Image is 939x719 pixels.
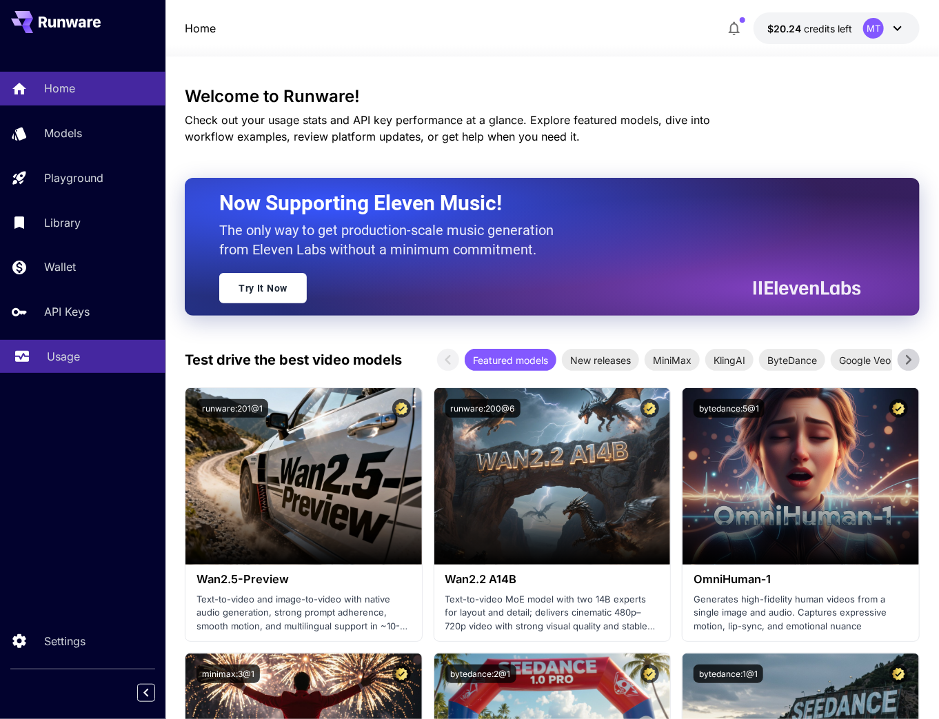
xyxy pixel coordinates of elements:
[392,399,411,418] button: Certified Model – Vetted for best performance and includes a commercial license.
[694,399,765,418] button: bytedance:5@1
[445,573,660,586] h3: Wan2.2 A14B
[705,353,754,367] span: KlingAI
[694,665,763,683] button: bytedance:1@1
[804,23,852,34] span: credits left
[434,388,671,565] img: alt
[392,665,411,683] button: Certified Model – Vetted for best performance and includes a commercial license.
[185,87,920,106] h3: Welcome to Runware!
[645,349,700,371] div: MiniMax
[445,665,516,683] button: bytedance:2@1
[196,573,411,586] h3: Wan2.5-Preview
[185,388,422,565] img: alt
[44,125,82,141] p: Models
[705,349,754,371] div: KlingAI
[863,18,884,39] div: MT
[196,593,411,634] p: Text-to-video and image-to-video with native audio generation, strong prompt adherence, smooth mo...
[759,353,825,367] span: ByteDance
[185,113,710,143] span: Check out your usage stats and API key performance at a glance. Explore featured models, dive int...
[196,665,260,683] button: minimax:3@1
[831,353,899,367] span: Google Veo
[640,665,659,683] button: Certified Model – Vetted for best performance and includes a commercial license.
[562,349,639,371] div: New releases
[694,593,908,634] p: Generates high-fidelity human videos from a single image and audio. Captures expressive motion, l...
[767,23,804,34] span: $20.24
[219,190,851,216] h2: Now Supporting Eleven Music!
[44,170,103,186] p: Playground
[645,353,700,367] span: MiniMax
[185,20,216,37] nav: breadcrumb
[219,273,307,303] a: Try It Now
[219,221,564,259] p: The only way to get production-scale music generation from Eleven Labs without a minimum commitment.
[640,399,659,418] button: Certified Model – Vetted for best performance and includes a commercial license.
[137,684,155,702] button: Collapse sidebar
[562,353,639,367] span: New releases
[196,399,268,418] button: runware:201@1
[44,214,81,231] p: Library
[767,21,852,36] div: $20.24271
[465,353,556,367] span: Featured models
[44,259,76,275] p: Wallet
[889,665,908,683] button: Certified Model – Vetted for best performance and includes a commercial license.
[759,349,825,371] div: ByteDance
[47,348,80,365] p: Usage
[44,80,75,97] p: Home
[445,593,660,634] p: Text-to-video MoE model with two 14B experts for layout and detail; delivers cinematic 480p–720p ...
[694,573,908,586] h3: OmniHuman‑1
[445,399,521,418] button: runware:200@6
[683,388,919,565] img: alt
[889,399,908,418] button: Certified Model – Vetted for best performance and includes a commercial license.
[831,349,899,371] div: Google Veo
[185,350,402,370] p: Test drive the best video models
[754,12,920,44] button: $20.24271MT
[185,20,216,37] a: Home
[44,303,90,320] p: API Keys
[148,680,165,705] div: Collapse sidebar
[44,633,85,649] p: Settings
[465,349,556,371] div: Featured models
